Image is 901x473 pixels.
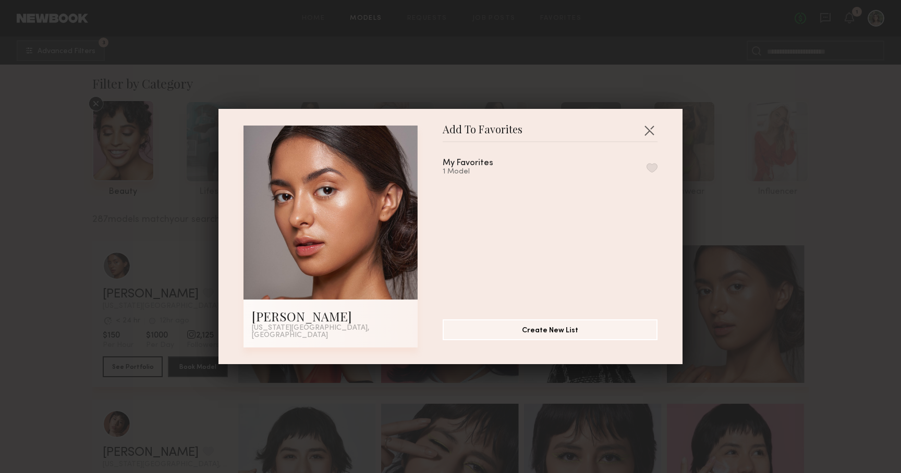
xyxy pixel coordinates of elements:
[443,159,493,168] div: My Favorites
[252,325,409,339] div: [US_STATE][GEOGRAPHIC_DATA], [GEOGRAPHIC_DATA]
[443,319,658,340] button: Create New List
[252,308,409,325] div: [PERSON_NAME]
[641,122,658,139] button: Close
[443,126,522,141] span: Add To Favorites
[443,168,518,176] div: 1 Model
